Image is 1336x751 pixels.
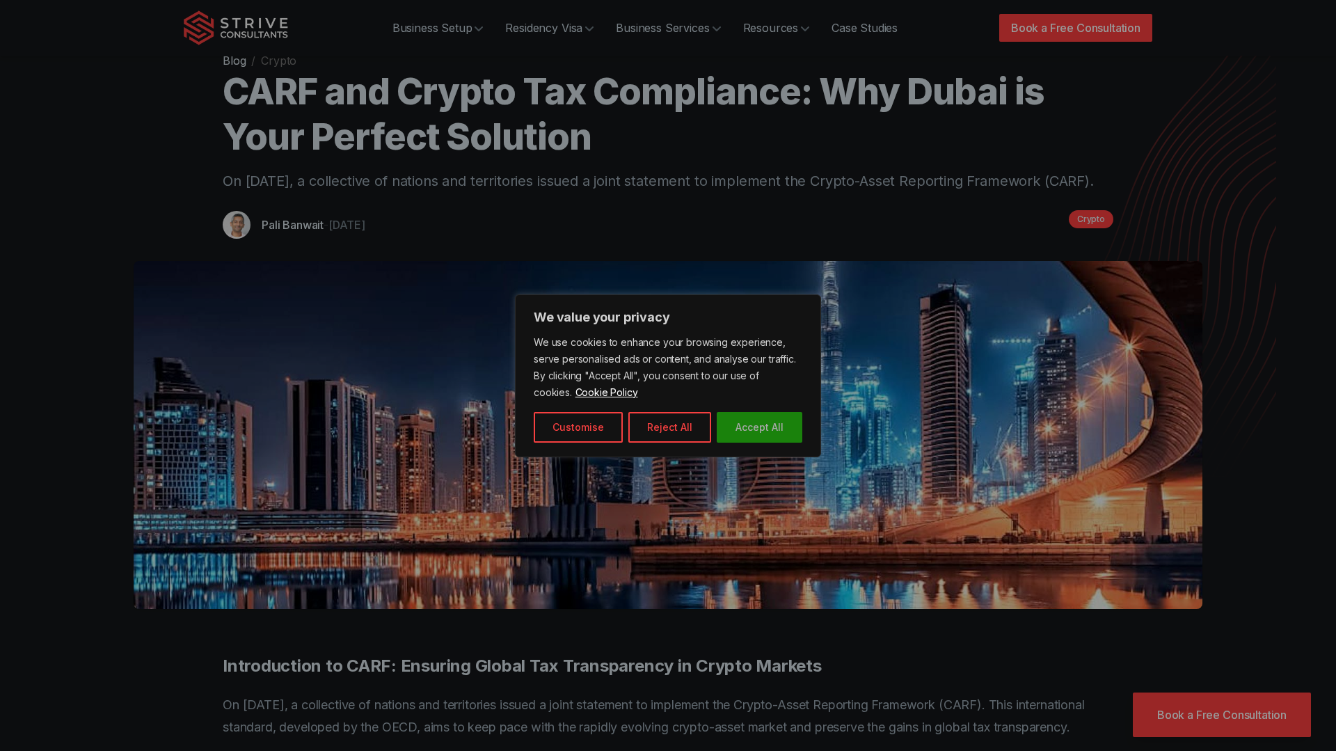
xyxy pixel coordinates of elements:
[575,386,639,399] a: Cookie Policy
[534,334,802,401] p: We use cookies to enhance your browsing experience, serve personalised ads or content, and analys...
[515,294,821,457] div: We value your privacy
[628,412,711,443] button: Reject All
[534,309,802,326] p: We value your privacy
[717,412,802,443] button: Accept All
[534,412,623,443] button: Customise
